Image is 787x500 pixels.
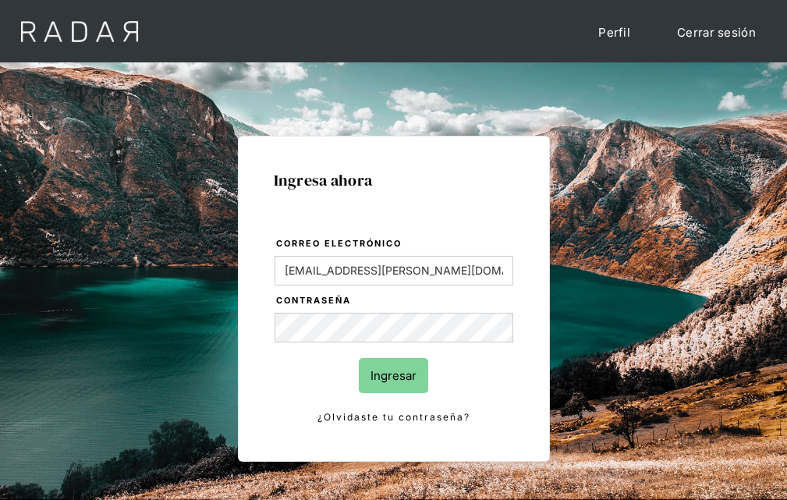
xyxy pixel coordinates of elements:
[275,409,513,426] a: ¿Olvidaste tu contraseña?
[275,256,513,285] input: bruce@wayne.com
[583,16,646,49] a: Perfil
[276,236,513,252] label: Correo electrónico
[274,172,514,189] h1: Ingresa ahora
[661,16,771,49] a: Cerrar sesión
[274,236,514,426] form: Login Form
[359,358,428,393] input: Ingresar
[276,293,513,309] label: Contraseña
